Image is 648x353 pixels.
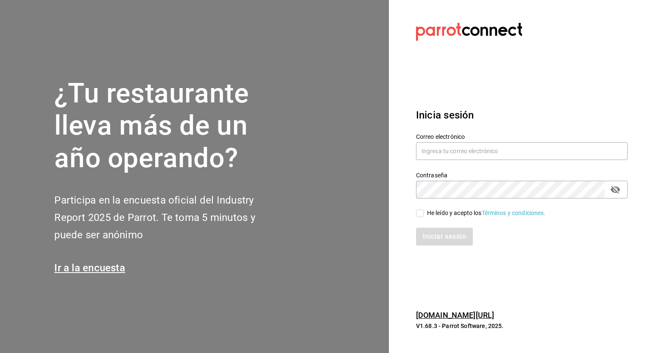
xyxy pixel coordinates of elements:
[416,142,628,160] input: Ingresa tu correo electrónico
[416,322,628,330] p: V1.68.3 - Parrot Software, 2025.
[608,182,623,197] button: passwordField
[54,77,283,175] h1: ¿Tu restaurante lleva más de un año operando?
[416,108,628,123] h3: Inicia sesión
[416,133,628,139] label: Correo electrónico
[54,262,125,274] a: Ir a la encuesta
[482,210,546,216] a: Términos y condiciones.
[416,172,628,178] label: Contraseña
[54,192,283,243] h2: Participa en la encuesta oficial del Industry Report 2025 de Parrot. Te toma 5 minutos y puede se...
[416,311,494,320] a: [DOMAIN_NAME][URL]
[427,209,546,218] div: He leído y acepto los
